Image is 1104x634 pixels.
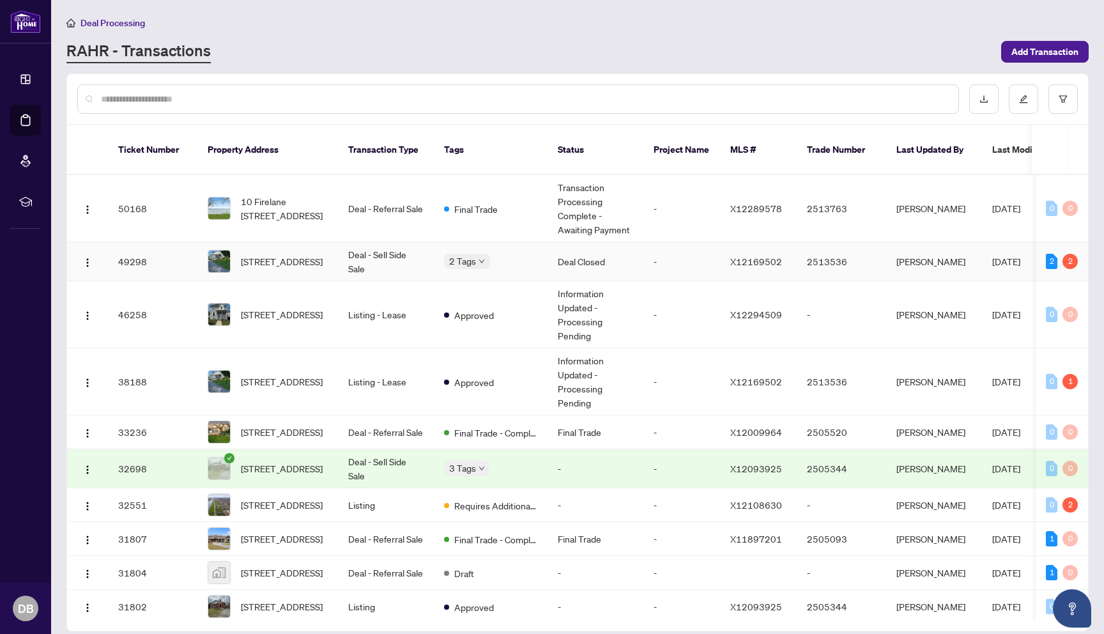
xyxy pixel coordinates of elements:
[77,251,98,272] button: Logo
[208,528,230,550] img: thumbnail-img
[108,449,197,488] td: 32698
[992,426,1020,438] span: [DATE]
[797,449,886,488] td: 2505344
[208,458,230,479] img: thumbnail-img
[77,495,98,515] button: Logo
[241,498,323,512] span: [STREET_ADDRESS]
[77,596,98,617] button: Logo
[77,529,98,549] button: Logo
[992,143,1070,157] span: Last Modified Date
[886,175,982,242] td: [PERSON_NAME]
[1062,565,1078,580] div: 0
[548,175,643,242] td: Transaction Processing Complete - Awaiting Payment
[992,309,1020,320] span: [DATE]
[82,311,93,321] img: Logo
[730,203,782,214] span: X12289578
[454,600,494,614] span: Approved
[886,556,982,590] td: [PERSON_NAME]
[108,522,197,556] td: 31807
[208,371,230,392] img: thumbnail-img
[886,348,982,415] td: [PERSON_NAME]
[643,590,720,624] td: -
[1048,84,1078,114] button: filter
[82,465,93,475] img: Logo
[886,242,982,281] td: [PERSON_NAME]
[730,256,782,267] span: X12169502
[1062,201,1078,216] div: 0
[82,205,93,215] img: Logo
[208,494,230,516] img: thumbnail-img
[338,488,434,522] td: Listing
[108,488,197,522] td: 32551
[548,449,643,488] td: -
[643,175,720,242] td: -
[1046,461,1057,476] div: 0
[730,376,782,387] span: X12169502
[1062,307,1078,322] div: 0
[18,599,34,617] span: DB
[1062,497,1078,513] div: 2
[338,125,434,175] th: Transaction Type
[1046,254,1057,269] div: 2
[82,378,93,388] img: Logo
[208,596,230,617] img: thumbnail-img
[241,461,323,476] span: [STREET_ADDRESS]
[548,590,643,624] td: -
[108,242,197,281] td: 49298
[454,426,537,440] span: Final Trade - Completed
[241,375,323,389] span: [STREET_ADDRESS]
[797,415,886,449] td: 2505520
[730,499,782,511] span: X12108630
[224,453,234,463] span: check-circle
[1046,307,1057,322] div: 0
[797,242,886,281] td: 2513536
[643,242,720,281] td: -
[797,522,886,556] td: 2505093
[1062,531,1078,546] div: 0
[992,463,1020,474] span: [DATE]
[1046,374,1057,389] div: 0
[720,125,797,175] th: MLS #
[82,603,93,613] img: Logo
[82,258,93,268] img: Logo
[82,535,93,545] img: Logo
[1046,531,1057,546] div: 1
[208,197,230,219] img: thumbnail-img
[241,532,323,546] span: [STREET_ADDRESS]
[548,125,643,175] th: Status
[82,501,93,511] img: Logo
[77,371,98,392] button: Logo
[454,499,537,513] span: Requires Additional Docs
[338,348,434,415] td: Listing - Lease
[208,304,230,325] img: thumbnail-img
[108,125,197,175] th: Ticket Number
[886,488,982,522] td: [PERSON_NAME]
[548,281,643,348] td: Information Updated - Processing Pending
[886,522,982,556] td: [PERSON_NAME]
[338,556,434,590] td: Deal - Referral Sale
[454,375,494,389] span: Approved
[77,304,98,325] button: Logo
[730,601,782,612] span: X12093925
[1046,497,1057,513] div: 0
[886,281,982,348] td: [PERSON_NAME]
[80,17,145,29] span: Deal Processing
[197,125,338,175] th: Property Address
[886,449,982,488] td: [PERSON_NAME]
[979,95,988,104] span: download
[108,348,197,415] td: 38188
[479,465,485,472] span: down
[1046,424,1057,440] div: 0
[77,422,98,442] button: Logo
[454,532,537,546] span: Final Trade - Completed
[797,590,886,624] td: 2505344
[77,562,98,583] button: Logo
[208,251,230,272] img: thumbnail-img
[548,488,643,522] td: -
[208,562,230,584] img: thumbnail-img
[1001,41,1089,63] button: Add Transaction
[82,569,93,579] img: Logo
[797,556,886,590] td: -
[886,415,982,449] td: [PERSON_NAME]
[241,425,323,439] span: [STREET_ADDRESS]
